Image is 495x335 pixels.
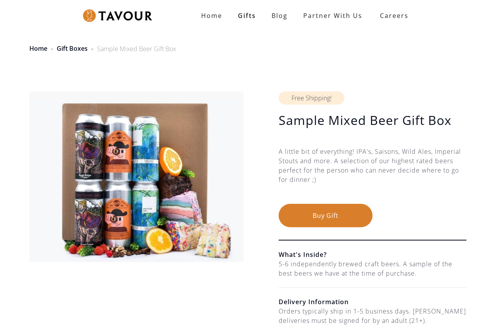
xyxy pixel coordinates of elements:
strong: Careers [380,8,409,23]
a: Home [193,8,230,23]
div: A little bit of everything! IPA's, Saisons, Wild Ales, Imperial Stouts and more. A selection of o... [279,147,466,204]
a: Gift Boxes [57,44,88,53]
button: Buy Gift [279,204,373,227]
strong: Home [201,11,222,20]
a: partner with us [295,8,370,23]
h6: What's Inside? [279,250,466,259]
a: Careers [370,5,414,27]
div: Orders typically ship in 1-5 business days. [PERSON_NAME] deliveries must be signed for by an adu... [279,306,466,325]
div: Sample Mixed Beer Gift Box [97,44,176,53]
a: Blog [264,8,295,23]
a: Gifts [230,8,264,23]
a: Home [29,44,47,53]
h1: Sample Mixed Beer Gift Box [279,112,466,128]
div: Free Shipping! [279,91,344,105]
h6: Delivery Information [279,297,466,306]
div: 5-6 independently brewed craft beers. A sample of the best beers we have at the time of purchase. [279,259,466,278]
